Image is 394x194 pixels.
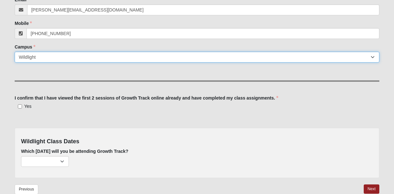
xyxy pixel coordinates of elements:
label: Mobile [15,20,32,26]
a: Next [364,184,379,194]
label: Campus [15,44,35,50]
input: Yes [18,104,22,108]
label: I confirm that I have viewed the first 2 sessions of Growth Track online already and have complet... [15,95,278,101]
span: Yes [24,104,32,109]
h4: Wildlight Class Dates [21,138,373,145]
label: Which [DATE] will you be attending Growth Track? [21,148,128,154]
